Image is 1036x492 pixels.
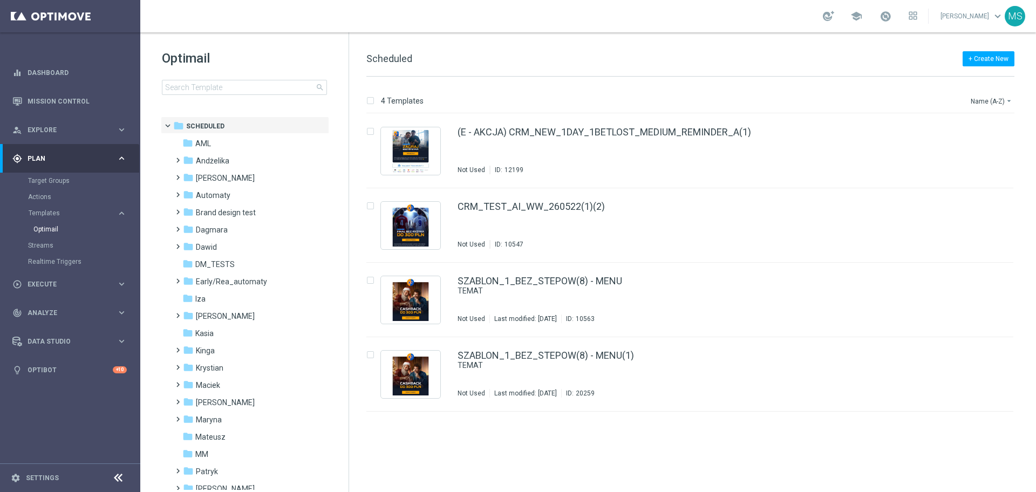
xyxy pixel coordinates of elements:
[12,87,127,115] div: Mission Control
[196,156,229,166] span: Andżelika
[12,126,127,134] button: person_search Explore keyboard_arrow_right
[196,208,256,217] span: Brand design test
[458,202,605,211] a: CRM_TEST_AI_WW_260522(1)(2)
[458,127,751,137] a: (E - AKCJA) CRM_NEW_1DAY_1BETLOST_MEDIUM_REMINDER_A(1)
[12,337,117,346] div: Data Studio
[12,125,117,135] div: Explore
[366,53,412,64] span: Scheduled
[12,279,117,289] div: Execute
[196,173,255,183] span: Antoni L.
[384,279,438,321] img: 10563.jpeg
[29,210,106,216] span: Templates
[196,311,255,321] span: Kamil N.
[196,380,220,390] span: Maciek
[196,190,230,200] span: Automaty
[458,360,943,371] a: TEMAT
[28,176,112,185] a: Target Groups
[183,241,194,252] i: folder
[490,240,523,249] div: ID:
[183,414,194,425] i: folder
[12,279,22,289] i: play_circle_outline
[963,51,1014,66] button: + Create New
[12,366,127,374] button: lightbulb Optibot +10
[117,208,127,218] i: keyboard_arrow_right
[33,225,112,234] a: Optimail
[12,58,127,87] div: Dashboard
[28,254,139,270] div: Realtime Triggers
[561,315,595,323] div: ID:
[196,242,217,252] span: Dawid
[117,153,127,163] i: keyboard_arrow_right
[186,121,224,131] span: Scheduled
[183,466,194,476] i: folder
[28,127,117,133] span: Explore
[28,356,113,384] a: Optibot
[28,209,127,217] div: Templates keyboard_arrow_right
[490,166,523,174] div: ID:
[12,154,117,163] div: Plan
[195,449,208,459] span: MM
[356,114,1034,188] div: Press SPACE to select this row.
[12,69,127,77] button: equalizer Dashboard
[195,329,214,338] span: Kasia
[183,155,194,166] i: folder
[182,258,193,269] i: folder
[458,389,485,398] div: Not Used
[458,351,634,360] a: SZABLON_1_BEZ_STEPOW(8) - MENU(1)
[28,310,117,316] span: Analyze
[458,315,485,323] div: Not Used
[117,279,127,289] i: keyboard_arrow_right
[12,97,127,106] button: Mission Control
[196,225,228,235] span: Dagmara
[162,80,327,95] input: Search Template
[561,389,595,398] div: ID:
[316,83,324,92] span: search
[28,205,139,237] div: Templates
[183,379,194,390] i: folder
[195,259,235,269] span: DM_TESTS
[183,276,194,286] i: folder
[12,309,127,317] button: track_changes Analyze keyboard_arrow_right
[29,210,117,216] div: Templates
[195,432,226,442] span: Mateusz
[850,10,862,22] span: school
[12,125,22,135] i: person_search
[196,467,218,476] span: Patryk
[356,263,1034,337] div: Press SPACE to select this row.
[490,389,561,398] div: Last modified: [DATE]
[384,353,438,395] img: 20259.jpeg
[173,120,184,131] i: folder
[28,58,127,87] a: Dashboard
[162,50,327,67] h1: Optimail
[458,166,485,174] div: Not Used
[117,125,127,135] i: keyboard_arrow_right
[1005,6,1025,26] div: MS
[458,286,968,296] div: TEMAT
[458,360,968,371] div: TEMAT
[458,276,622,286] a: SZABLON_1_BEZ_STEPOW(8) - MENU
[490,315,561,323] div: Last modified: [DATE]
[576,389,595,398] div: 20259
[195,139,211,148] span: AML
[183,397,194,407] i: folder
[28,87,127,115] a: Mission Control
[12,280,127,289] div: play_circle_outline Execute keyboard_arrow_right
[196,363,223,373] span: Krystian
[26,475,59,481] a: Settings
[113,366,127,373] div: +10
[196,415,222,425] span: Maryna
[12,337,127,346] button: Data Studio keyboard_arrow_right
[183,345,194,356] i: folder
[182,293,193,304] i: folder
[28,241,112,250] a: Streams
[28,189,139,205] div: Actions
[28,237,139,254] div: Streams
[970,94,1014,107] button: Name (A-Z)arrow_drop_down
[576,315,595,323] div: 10563
[183,207,194,217] i: folder
[12,68,22,78] i: equalizer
